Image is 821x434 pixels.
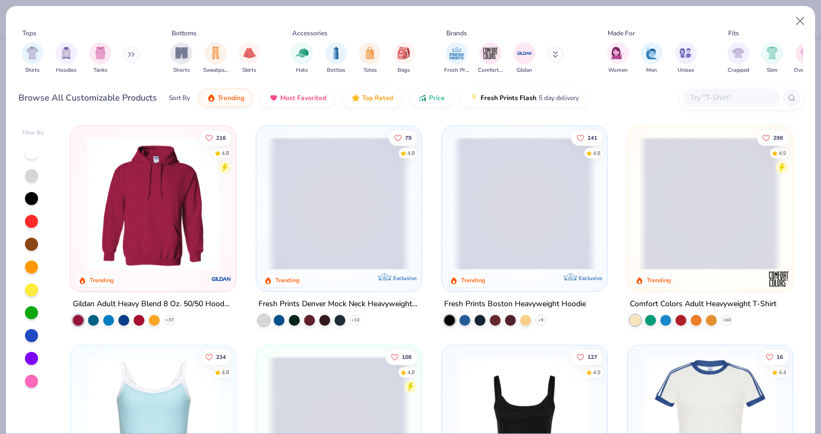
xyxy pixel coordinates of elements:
[728,28,739,38] div: Fits
[343,89,401,107] button: Top Rated
[327,66,345,75] span: Bottles
[766,47,778,59] img: Slim Image
[767,66,778,75] span: Slim
[514,42,535,75] div: filter for Gildan
[238,42,260,75] button: filter button
[405,135,412,140] span: 79
[444,42,469,75] button: filter button
[22,42,43,75] button: filter button
[722,317,730,324] span: + 60
[269,94,278,102] img: most_fav.gif
[593,368,601,376] div: 4.9
[351,317,359,324] span: + 10
[200,349,232,364] button: Like
[359,42,381,75] div: filter for Totes
[393,42,415,75] div: filter for Bags
[207,94,216,102] img: trending.gif
[678,66,694,75] span: Unisex
[93,66,108,75] span: Tanks
[514,42,535,75] button: filter button
[238,42,260,75] div: filter for Skirts
[359,42,381,75] button: filter button
[217,135,226,140] span: 216
[94,47,106,59] img: Tanks Image
[351,94,360,102] img: TopRated.gif
[90,42,111,75] div: filter for Tanks
[210,47,222,59] img: Sweatpants Image
[571,349,603,364] button: Like
[199,89,252,107] button: Trending
[22,129,44,137] div: Filter By
[449,45,465,61] img: Fresh Prints Image
[646,66,657,75] span: Men
[175,47,188,59] img: Shorts Image
[593,149,601,157] div: 4.8
[330,47,342,59] img: Bottles Image
[444,66,469,75] span: Fresh Prints
[203,42,228,75] div: filter for Sweatpants
[608,66,628,75] span: Women
[55,42,77,75] div: filter for Hoodies
[258,297,419,311] div: Fresh Prints Denver Mock Neck Heavyweight Sweatshirt
[516,45,533,61] img: Gildan Image
[800,47,812,59] img: Oversized Image
[689,91,773,104] input: Try "T-Shirt"
[172,28,197,38] div: Bottoms
[728,66,749,75] span: Cropped
[516,66,532,75] span: Gildan
[444,297,586,311] div: Fresh Prints Boston Heavyweight Hoodie
[397,66,410,75] span: Bags
[407,149,415,157] div: 4.8
[291,42,313,75] div: filter for Hats
[779,149,786,157] div: 4.9
[767,268,789,290] img: Comfort Colors logo
[757,130,788,145] button: Like
[55,42,77,75] button: filter button
[481,94,536,102] span: Fresh Prints Flash
[630,297,776,311] div: Comfort Colors Adult Heavyweight T-Shirt
[646,47,658,59] img: Men Image
[407,368,415,376] div: 4.8
[446,28,467,38] div: Brands
[292,28,327,38] div: Accessories
[81,137,225,270] img: 01756b78-01f6-4cc6-8d8a-3c30c1a0c8ac
[243,47,256,59] img: Skirts Image
[761,42,783,75] div: filter for Slim
[402,354,412,359] span: 108
[22,28,36,38] div: Tops
[325,42,347,75] button: filter button
[280,94,326,102] span: Most Favorited
[203,42,228,75] button: filter button
[261,89,334,107] button: Most Favorited
[170,42,192,75] div: filter for Shorts
[790,11,811,32] button: Close
[776,354,783,359] span: 16
[675,42,697,75] button: filter button
[60,47,72,59] img: Hoodies Image
[794,66,818,75] span: Oversized
[222,149,230,157] div: 4.8
[794,42,818,75] div: filter for Oversized
[679,47,692,59] img: Unisex Image
[429,94,445,102] span: Price
[362,94,393,102] span: Top Rated
[26,47,39,59] img: Shirts Image
[728,42,749,75] div: filter for Cropped
[218,94,244,102] span: Trending
[732,47,744,59] img: Cropped Image
[482,45,498,61] img: Comfort Colors Image
[170,42,192,75] button: filter button
[296,66,308,75] span: Hats
[761,42,783,75] button: filter button
[73,297,233,311] div: Gildan Adult Heavy Blend 8 Oz. 50/50 Hooded Sweatshirt
[56,66,77,75] span: Hoodies
[588,135,597,140] span: 241
[397,47,409,59] img: Bags Image
[728,42,749,75] button: filter button
[607,42,629,75] button: filter button
[641,42,662,75] div: filter for Men
[242,66,256,75] span: Skirts
[200,130,232,145] button: Like
[90,42,111,75] button: filter button
[478,66,503,75] span: Comfort Colors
